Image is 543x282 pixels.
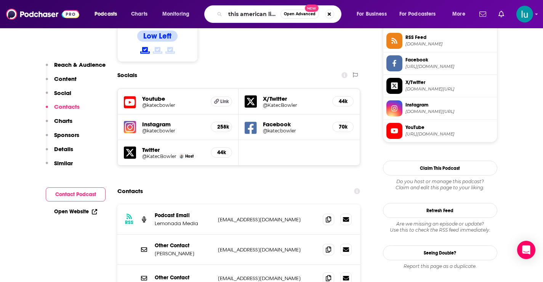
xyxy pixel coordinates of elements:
[185,154,194,159] span: Host
[383,179,497,191] div: Claim and edit this page to your liking.
[155,212,212,219] p: Podcast Email
[383,221,497,233] div: Are we missing an episode or update? Use this to check the RSS feed immediately.
[263,128,326,134] a: @katecbowler
[131,9,147,19] span: Charts
[399,9,436,19] span: For Podcasters
[143,31,171,41] h4: Low Left
[54,145,73,153] p: Details
[357,9,387,19] span: For Business
[142,121,205,128] h5: Instagram
[6,7,79,21] img: Podchaser - Follow, Share and Rate Podcasts
[220,98,229,105] span: Link
[225,8,280,20] input: Search podcasts, credits, & more...
[305,5,319,12] span: New
[54,131,79,139] p: Sponsors
[46,145,73,160] button: Details
[263,95,326,102] h5: X/Twitter
[447,8,475,20] button: open menu
[263,121,326,128] h5: Facebook
[217,124,226,130] h5: 258k
[405,102,494,108] span: Instagram
[405,79,494,86] span: X/Twitter
[280,10,319,19] button: Open AdvancedNew
[405,124,494,131] span: YouTube
[405,109,494,114] span: instagram.com/katecbowler
[124,121,136,133] img: iconImage
[516,6,533,23] button: Show profile menu
[155,250,212,257] p: [PERSON_NAME]
[46,75,77,89] button: Content
[54,117,72,124] p: Charts
[405,34,494,41] span: RSS Feed
[394,8,447,20] button: open menu
[46,61,106,75] button: Reach & Audience
[218,275,317,282] p: [EMAIL_ADDRESS][DOMAIN_NAME]
[217,149,226,156] h5: 44k
[211,5,349,23] div: Search podcasts, credits, & more...
[386,100,494,116] a: Instagram[DOMAIN_NAME][URL]
[386,55,494,71] a: Facebook[URL][DOMAIN_NAME]
[46,160,73,174] button: Similar
[383,245,497,260] a: Seeing Double?
[405,86,494,92] span: twitter.com/KatecBowler
[142,146,205,153] h5: Twitter
[383,161,497,176] button: Claim This Podcast
[155,242,212,249] p: Other Contact
[218,247,317,253] p: [EMAIL_ADDRESS][DOMAIN_NAME]
[54,103,80,110] p: Contacts
[95,9,117,19] span: Podcasts
[383,263,497,269] div: Report this page as a duplicate.
[142,128,205,134] a: @katecbowler
[383,179,497,185] span: Do you host or manage this podcast?
[125,219,133,226] h3: RSS
[117,68,137,82] h2: Socials
[126,8,152,20] a: Charts
[142,95,205,102] h5: Youtube
[46,89,71,103] button: Social
[162,9,189,19] span: Monitoring
[46,187,106,201] button: Contact Podcast
[516,6,533,23] img: User Profile
[157,8,199,20] button: open menu
[339,98,347,105] h5: 44k
[142,102,205,108] a: @katecbowler
[54,208,97,215] a: Open Website
[117,184,143,198] h2: Contacts
[386,78,494,94] a: X/Twitter[DOMAIN_NAME][URL]
[351,8,396,20] button: open menu
[383,203,497,218] button: Refresh Feed
[405,56,494,63] span: Facebook
[54,160,73,167] p: Similar
[142,153,176,159] a: @KatecBowler
[516,6,533,23] span: Logged in as lusodano
[263,102,326,108] a: @KatecBowler
[54,89,71,97] p: Social
[284,12,316,16] span: Open Advanced
[339,124,347,130] h5: 70k
[211,97,232,106] a: Link
[452,9,465,19] span: More
[46,131,79,145] button: Sponsors
[218,216,317,223] p: [EMAIL_ADDRESS][DOMAIN_NAME]
[89,8,127,20] button: open menu
[155,220,212,227] p: Lemonada Media
[155,274,212,281] p: Other Contact
[476,8,489,21] a: Show notifications dropdown
[54,75,77,82] p: Content
[179,154,184,158] img: Kate Bowler
[517,241,535,259] div: Open Intercom Messenger
[46,117,72,131] button: Charts
[54,61,106,68] p: Reach & Audience
[386,33,494,49] a: RSS Feed[DOMAIN_NAME]
[405,131,494,137] span: https://www.youtube.com/@katecbowler
[405,41,494,47] span: omnycontent.com
[405,64,494,69] span: https://www.facebook.com/katecbowler
[46,103,80,117] button: Contacts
